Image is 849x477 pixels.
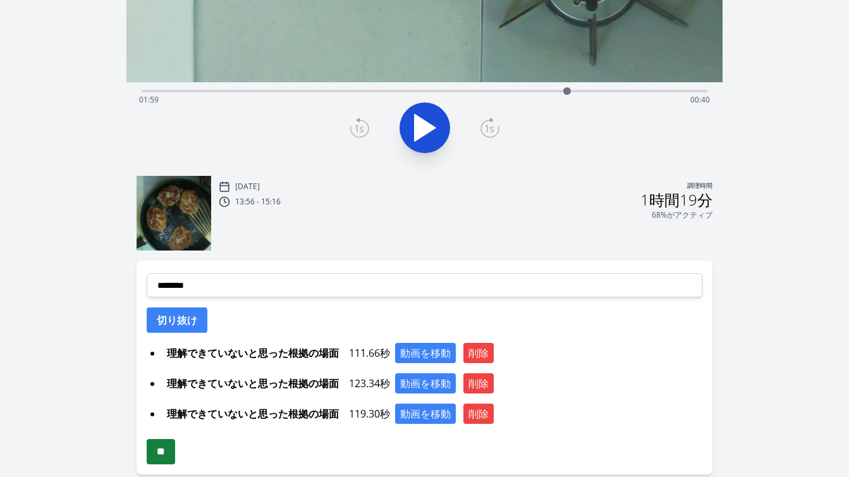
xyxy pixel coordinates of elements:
[400,346,451,360] font: 動画を移動
[167,407,339,421] font: 理解できていないと思った根拠の場面
[463,343,494,363] button: 削除
[349,376,390,390] font: 123.34秒
[463,404,494,424] button: 削除
[167,346,339,360] font: 理解できていないと思った根拠の場面
[395,373,456,393] button: 動画を移動
[690,94,710,105] font: 00:40
[235,181,260,192] font: [DATE]
[147,307,207,333] button: 切り抜け
[137,176,211,251] img: 250915045706_thumb.jpeg
[640,189,712,210] font: 1時間19分
[400,407,451,421] font: 動画を移動
[468,346,489,360] font: 削除
[349,407,390,421] font: 119.30秒
[468,407,489,421] font: 削除
[400,376,451,390] font: 動画を移動
[139,94,159,105] font: 01:59
[235,196,281,207] font: 13:56 - 15:16
[395,404,456,424] button: 動画を移動
[468,376,489,390] font: 削除
[157,313,197,327] font: 切り抜け
[687,182,712,190] font: 調理時間
[463,373,494,393] button: 削除
[395,343,456,363] button: 動画を移動
[349,346,390,360] font: 111.66秒
[167,376,339,390] font: 理解できていないと思った根拠の場面
[652,209,712,220] font: 68%がアクティブ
